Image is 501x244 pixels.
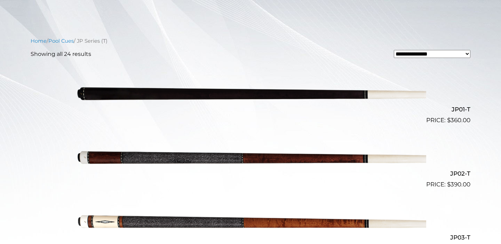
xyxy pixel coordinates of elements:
bdi: 360.00 [447,117,470,124]
a: JP02-T $390.00 [31,128,470,189]
h2: JP01-T [31,103,470,116]
span: $ [447,181,451,188]
bdi: 390.00 [447,181,470,188]
h2: JP03-T [31,231,470,244]
img: JP02-T [75,128,426,186]
select: Shop order [394,50,470,58]
span: $ [447,117,451,124]
a: JP01-T $360.00 [31,64,470,125]
p: Showing all 24 results [31,50,91,58]
nav: Breadcrumb [31,37,470,45]
img: JP01-T [75,64,426,122]
a: Pool Cues [48,38,74,44]
h2: JP02-T [31,167,470,180]
a: Home [31,38,47,44]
